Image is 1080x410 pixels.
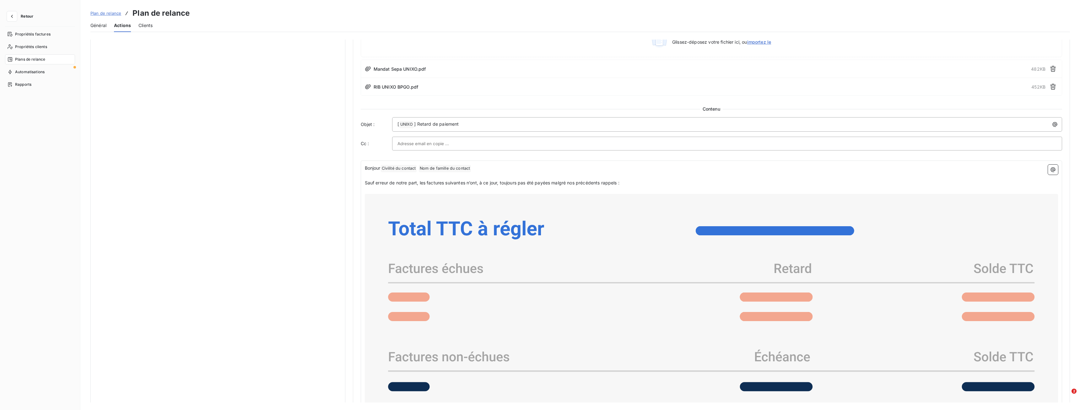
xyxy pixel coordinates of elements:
[672,39,771,45] span: Glissez-déposez votre fichier ici, ou
[419,165,471,172] span: Nom de famille du contact
[397,121,399,127] span: [
[90,11,121,16] span: Plan de relance
[15,57,45,62] span: Plans de relance
[361,140,392,147] label: Cc :
[21,14,33,18] span: Retour
[5,79,75,90] a: Rapports
[5,11,38,21] button: Retour
[700,106,723,112] span: Contenu
[365,180,619,185] span: Sauf erreur de notre part, les factures suivantes n’ont, à ce jour, toujours pas été payées malgr...
[15,82,31,87] span: Rapports
[1059,389,1074,404] iframe: Intercom live chat
[374,66,426,72] span: Mandat Sepa UNIXO.pdf
[747,39,771,45] span: importez le
[414,121,459,127] span: ] Retard de paiement
[138,22,153,29] span: Clients
[397,139,465,148] input: Adresse email en copie ...
[399,121,414,128] span: UNIXO
[15,31,51,37] span: Propriétés factures
[374,84,418,90] span: RIB UNIXO BPGO.pdf
[1072,389,1077,394] span: 2
[90,22,106,29] span: Général
[365,165,381,171] span: Bonjour
[15,69,45,75] span: Automatisations
[5,42,75,52] a: Propriétés clients
[5,29,75,39] a: Propriétés factures
[90,10,121,16] a: Plan de relance
[5,67,75,77] a: Automatisations
[114,22,131,29] span: Actions
[5,54,75,64] a: Plans de relance
[15,44,47,50] span: Propriétés clients
[361,121,392,128] span: Objet :
[1031,66,1045,72] span: 482 KB
[132,8,190,19] h3: Plan de relance
[381,165,417,172] span: Civilité du contact
[651,34,667,49] img: illustration
[1031,84,1045,90] span: 452 KB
